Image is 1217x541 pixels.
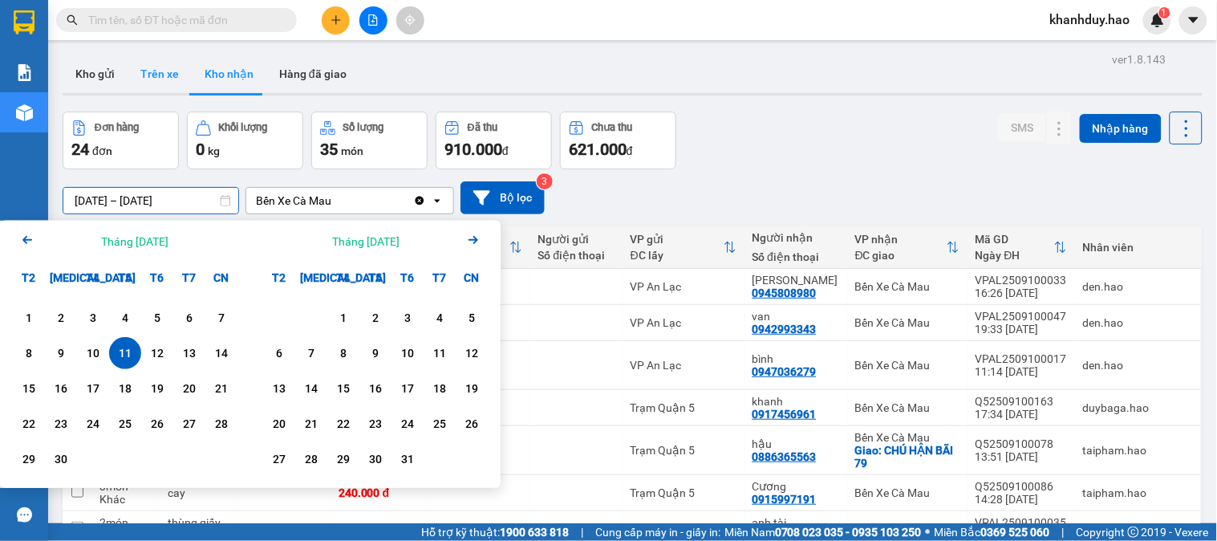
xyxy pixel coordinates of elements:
img: solution-icon [16,64,33,81]
div: 11 [428,344,451,363]
span: plus [331,14,342,26]
div: 80.000 đ [339,523,422,535]
div: Mã GD [976,233,1054,246]
div: CN [456,262,488,294]
span: Miền Bắc [935,523,1050,541]
span: Miền Nam [724,523,922,541]
div: 31 [396,449,419,469]
div: Choose Chủ Nhật, tháng 10 12 2025. It's available. [456,337,488,369]
div: 2 món [99,516,152,529]
div: 28 [210,414,233,433]
div: Choose Thứ Hai, tháng 10 20 2025. It's available. [263,408,295,440]
div: Choose Thứ Tư, tháng 10 1 2025. It's available. [327,302,359,334]
div: 27 [268,449,290,469]
span: Cung cấp máy in - giấy in: [595,523,720,541]
div: 10 [396,344,419,363]
div: 30 [364,449,387,469]
div: Choose Thứ Bảy, tháng 09 20 2025. It's available. [173,372,205,405]
div: 5 [146,308,168,327]
div: 6 [178,308,201,327]
div: 11 [114,344,136,363]
div: cay [168,486,229,499]
div: 0947036279 [753,365,817,378]
div: Choose Thứ Sáu, tháng 09 12 2025. It's available. [141,337,173,369]
div: 4 [114,308,136,327]
div: 11:14 [DATE] [976,365,1067,378]
div: den.hao [1083,316,1193,329]
div: [MEDICAL_DATA] [295,262,327,294]
div: 4 [428,308,451,327]
div: 0915997191 [753,493,817,506]
div: 14 [210,344,233,363]
div: 7 [300,344,323,363]
button: Next month. [464,230,483,252]
div: VP An Lạc [631,523,736,535]
div: 22 [332,414,355,433]
div: 17:34 [DATE] [976,408,1067,421]
div: VP An Lạc [631,359,736,372]
div: 30 [50,449,72,469]
div: 0945808980 [753,287,817,299]
div: 25 [114,414,136,433]
th: Toggle SortBy [968,226,1075,269]
div: 29 [332,449,355,469]
div: 24 [82,414,104,433]
div: Chưa thu [592,122,633,133]
div: 13 [178,344,201,363]
div: ver 1.8.143 [1113,51,1166,68]
div: Choose Thứ Ba, tháng 09 23 2025. It's available. [45,408,77,440]
div: Bến Xe Cà Mau [855,359,959,372]
div: Choose Thứ Bảy, tháng 10 18 2025. It's available. [424,372,456,405]
div: 0917456961 [753,408,817,421]
div: Choose Thứ Sáu, tháng 10 24 2025. It's available. [391,408,424,440]
div: 13 [268,379,290,398]
div: T2 [263,262,295,294]
div: Bến Xe Cà Mau [855,431,959,444]
button: Chưa thu621.000đ [560,112,676,169]
span: search [67,14,78,26]
div: 2 [364,308,387,327]
div: T6 [141,262,173,294]
div: Bến Xe Cà Mau [855,401,959,414]
div: 19:33 [DATE] [976,323,1067,336]
div: 20 [178,379,201,398]
div: 8 [18,344,40,363]
div: 20 [268,414,290,433]
div: Nhân viên [1083,241,1193,254]
button: Previous month. [18,230,37,252]
div: Số điện thoại [538,249,615,262]
div: hậu [753,437,839,450]
div: T5 [359,262,391,294]
span: 1 [1162,7,1167,18]
div: Choose Thứ Tư, tháng 10 22 2025. It's available. [327,408,359,440]
button: Nhập hàng [1080,114,1162,143]
span: 24 [71,140,89,159]
div: T7 [173,262,205,294]
div: Choose Chủ Nhật, tháng 09 21 2025. It's available. [205,372,237,405]
img: icon-new-feature [1150,13,1165,27]
div: Choose Chủ Nhật, tháng 09 7 2025. It's available. [205,302,237,334]
div: Choose Thứ Tư, tháng 10 29 2025. It's available. [327,443,359,475]
div: Choose Thứ Ba, tháng 10 21 2025. It's available. [295,408,327,440]
div: Bến Xe Cà Mau [855,523,959,535]
button: Đã thu910.000đ [436,112,552,169]
div: Choose Thứ Tư, tháng 09 24 2025. It's available. [77,408,109,440]
div: Choose Thứ Sáu, tháng 10 17 2025. It's available. [391,372,424,405]
div: duybaga.hao [1083,401,1193,414]
div: 18 [114,379,136,398]
div: Choose Thứ Tư, tháng 09 3 2025. It's available. [77,302,109,334]
div: 16 [364,379,387,398]
div: Choose Chủ Nhật, tháng 10 19 2025. It's available. [456,372,488,405]
div: 19 [146,379,168,398]
div: Choose Thứ Hai, tháng 09 22 2025. It's available. [13,408,45,440]
div: 26 [460,414,483,433]
div: Choose Thứ Hai, tháng 09 8 2025. It's available. [13,337,45,369]
div: 8 [332,344,355,363]
span: Hỗ trợ kỹ thuật: [421,523,569,541]
div: Choose Thứ Ba, tháng 10 14 2025. It's available. [295,372,327,405]
div: VP gửi [631,233,724,246]
div: Choose Thứ Ba, tháng 09 9 2025. It's available. [45,337,77,369]
span: file-add [367,14,379,26]
span: ⚪️ [926,529,931,535]
sup: 1 [1159,7,1170,18]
